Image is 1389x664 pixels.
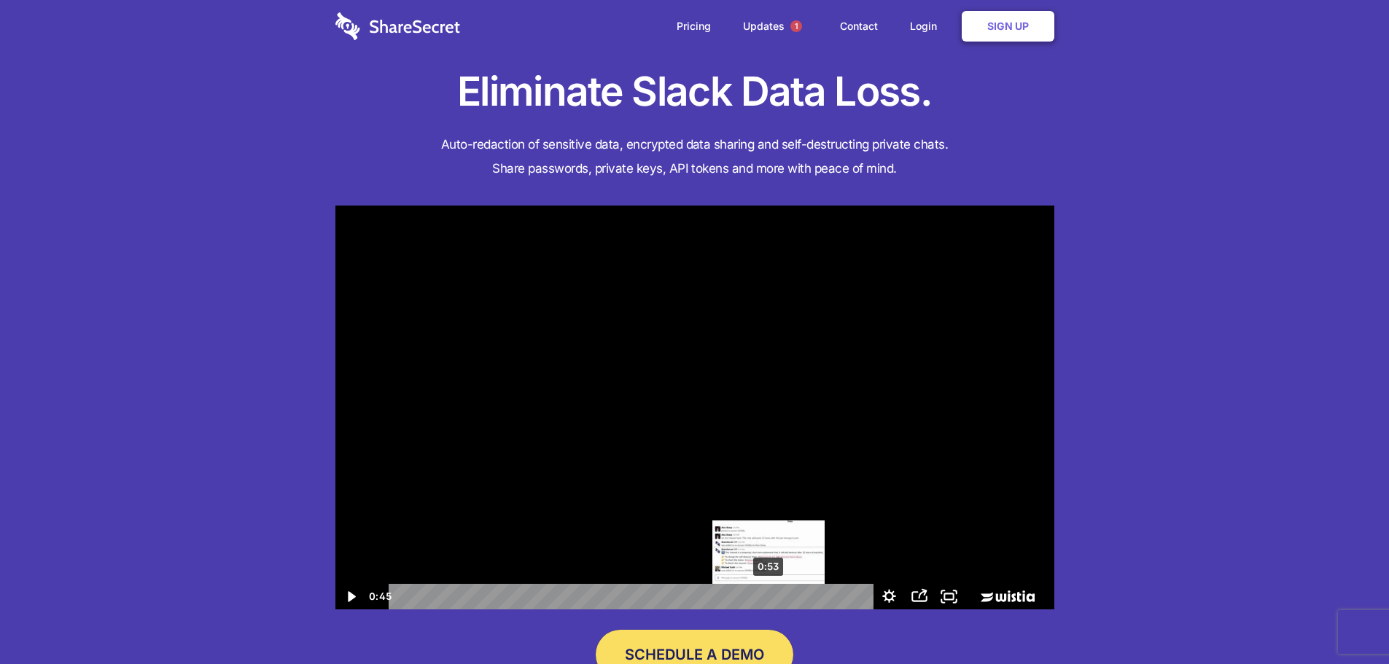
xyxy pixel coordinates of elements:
a: Sign Up [962,11,1054,42]
h1: Eliminate Slack Data Loss. [335,66,1054,118]
iframe: Drift Widget Chat Controller [1316,591,1372,647]
button: Fullscreen [934,584,964,609]
a: Pricing [662,4,725,49]
span: 1 [790,20,802,32]
a: Login [895,4,959,49]
div: Playbar [400,584,867,609]
button: Show settings menu [874,584,904,609]
h4: Auto-redaction of sensitive data, encrypted data sharing and self-destructing private chats. Shar... [335,133,1054,181]
img: logo-wordmark-white-trans-d4663122ce5f474addd5e946df7df03e33cb6a1c49d2221995e7729f52c070b2.svg [335,12,460,40]
button: Open sharing menu [904,584,934,609]
a: Contact [825,4,892,49]
a: Wistia Logo -- Learn More [964,584,1054,609]
button: Play Video [335,584,365,609]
